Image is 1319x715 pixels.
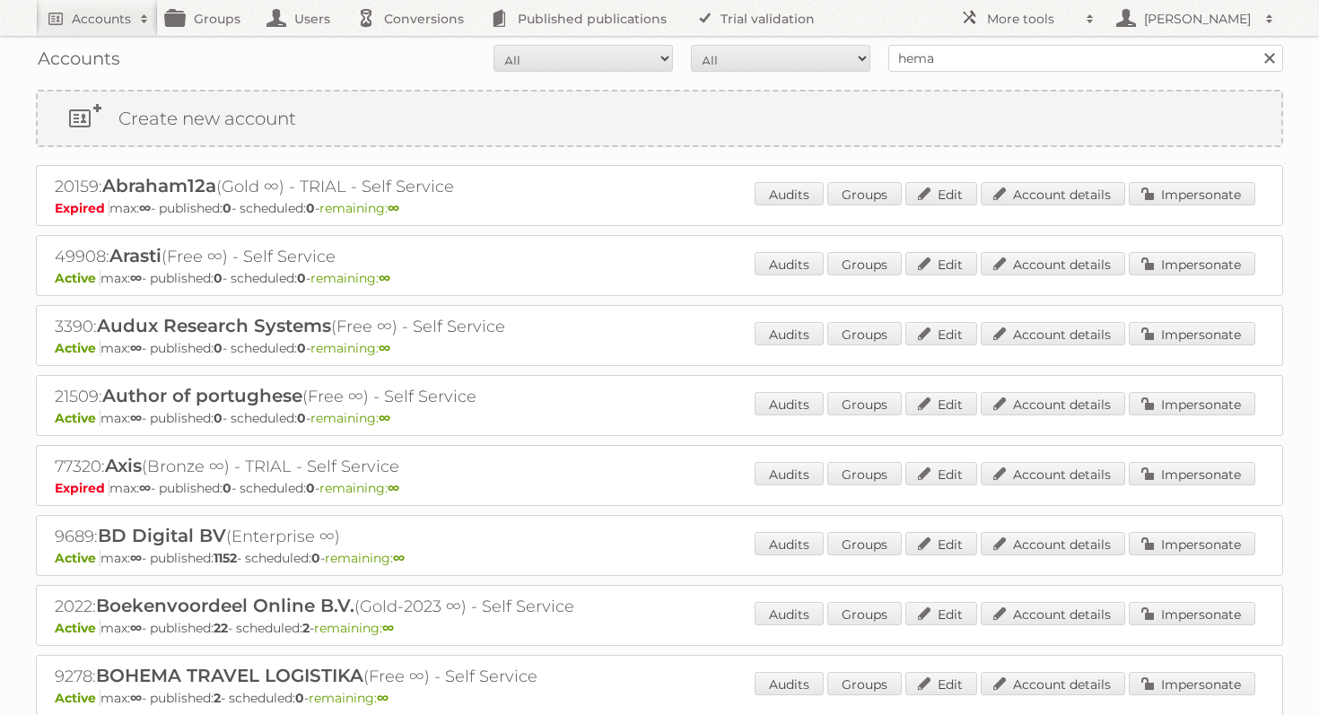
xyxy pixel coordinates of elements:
h2: [PERSON_NAME] [1140,10,1256,28]
span: remaining: [325,550,405,566]
a: Impersonate [1129,672,1255,695]
a: Account details [981,392,1125,415]
a: Audits [755,392,824,415]
span: Active [55,340,100,356]
strong: ∞ [382,620,394,636]
strong: 0 [295,690,304,706]
strong: 2 [302,620,310,636]
a: Account details [981,322,1125,345]
h2: 21509: (Free ∞) - Self Service [55,385,683,408]
strong: ∞ [139,480,151,496]
strong: 0 [297,270,306,286]
strong: 0 [311,550,320,566]
span: Axis [105,455,142,476]
span: Active [55,270,100,286]
span: remaining: [319,480,399,496]
a: Edit [905,532,977,555]
strong: ∞ [130,270,142,286]
a: Groups [827,322,902,345]
span: Active [55,550,100,566]
span: remaining: [309,690,389,706]
span: Expired [55,200,109,216]
a: Impersonate [1129,182,1255,205]
a: Audits [755,252,824,275]
a: Create new account [38,92,1281,145]
span: Expired [55,480,109,496]
a: Groups [827,672,902,695]
p: max: - published: - scheduled: - [55,690,1264,706]
p: max: - published: - scheduled: - [55,550,1264,566]
span: Active [55,410,100,426]
strong: ∞ [388,200,399,216]
h2: 9278: (Free ∞) - Self Service [55,665,683,688]
span: remaining: [319,200,399,216]
a: Account details [981,672,1125,695]
strong: ∞ [130,620,142,636]
a: Impersonate [1129,602,1255,625]
a: Impersonate [1129,462,1255,485]
strong: 1152 [214,550,237,566]
h2: 9689: (Enterprise ∞) [55,525,683,548]
h2: 3390: (Free ∞) - Self Service [55,315,683,338]
p: max: - published: - scheduled: - [55,620,1264,636]
strong: 0 [214,340,223,356]
h2: Accounts [72,10,131,28]
strong: ∞ [377,690,389,706]
a: Impersonate [1129,252,1255,275]
strong: 0 [223,200,231,216]
strong: 0 [223,480,231,496]
a: Edit [905,182,977,205]
a: Edit [905,672,977,695]
a: Audits [755,322,824,345]
a: Edit [905,322,977,345]
strong: ∞ [130,410,142,426]
strong: ∞ [130,690,142,706]
h2: More tools [987,10,1077,28]
a: Groups [827,462,902,485]
a: Impersonate [1129,532,1255,555]
h2: 20159: (Gold ∞) - TRIAL - Self Service [55,175,683,198]
a: Edit [905,602,977,625]
a: Impersonate [1129,392,1255,415]
span: remaining: [314,620,394,636]
h2: 2022: (Gold-2023 ∞) - Self Service [55,595,683,618]
span: Abraham12a [102,175,216,196]
a: Groups [827,252,902,275]
a: Audits [755,182,824,205]
strong: 22 [214,620,228,636]
p: max: - published: - scheduled: - [55,270,1264,286]
span: Author of portughese [102,385,302,406]
a: Audits [755,462,824,485]
a: Audits [755,602,824,625]
h2: 49908: (Free ∞) - Self Service [55,245,683,268]
a: Impersonate [1129,322,1255,345]
strong: 0 [306,480,315,496]
span: remaining: [310,270,390,286]
p: max: - published: - scheduled: - [55,340,1264,356]
strong: ∞ [139,200,151,216]
a: Groups [827,182,902,205]
span: remaining: [310,410,390,426]
strong: 0 [306,200,315,216]
a: Account details [981,462,1125,485]
a: Account details [981,602,1125,625]
a: Edit [905,392,977,415]
span: BOHEMA TRAVEL LOGISTIKA [96,665,363,686]
strong: ∞ [130,340,142,356]
p: max: - published: - scheduled: - [55,410,1264,426]
h2: 77320: (Bronze ∞) - TRIAL - Self Service [55,455,683,478]
strong: ∞ [379,410,390,426]
span: Active [55,690,100,706]
a: Groups [827,532,902,555]
a: Edit [905,462,977,485]
a: Groups [827,602,902,625]
strong: 2 [214,690,221,706]
strong: ∞ [379,270,390,286]
span: Arasti [109,245,162,266]
strong: ∞ [130,550,142,566]
p: max: - published: - scheduled: - [55,200,1264,216]
a: Account details [981,182,1125,205]
a: Account details [981,252,1125,275]
strong: 0 [214,410,223,426]
strong: ∞ [379,340,390,356]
